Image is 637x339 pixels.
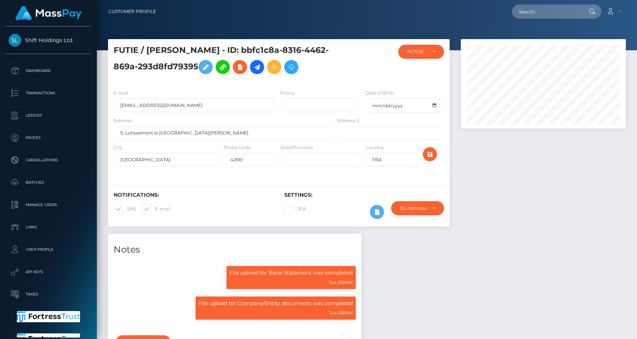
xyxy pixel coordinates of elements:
a: Links [6,218,91,237]
a: API Keys [6,263,91,281]
a: Initiate Payout [250,60,264,74]
img: Fortress Trust [17,311,80,322]
p: File upload for Bank Statement was completed [229,269,353,277]
label: State/Province [280,144,313,151]
label: E-mail [142,204,169,214]
h6: Settings: [284,192,444,198]
input: Search... [512,4,582,19]
p: Transactions [9,88,88,99]
label: Address 2 [337,117,359,124]
h4: Notes [114,243,356,256]
a: Customer Profile [108,4,156,19]
a: Transactions [6,84,91,102]
a: Dashboard [6,61,91,80]
p: Manage Users [9,199,88,210]
label: Country [365,144,384,151]
p: Links [9,222,88,233]
a: Cancellations [6,151,91,169]
h5: FUTIE / [PERSON_NAME] - ID: bbfc1c8a-8316-4462-869a-293d8fd79395 [114,45,330,78]
p: Payees [9,132,88,143]
p: User Profile [9,244,88,255]
small: Tue 2:36PM [329,280,353,285]
a: Ledger [6,106,91,125]
button: Do not require [391,201,444,215]
a: Manage Users [6,196,91,214]
p: File upload for Company/Entity documents was completed [199,300,353,307]
label: City [114,144,123,151]
label: 2FA [284,204,306,214]
label: SMS [114,204,136,214]
img: Shift Holdings Ltd. [9,34,21,47]
a: Taxes [6,285,91,304]
a: Batches [6,173,91,192]
img: MassPay Logo [15,6,82,20]
label: Phone [280,90,295,96]
small: Tue 2:36PM [329,310,353,316]
div: Do not require [400,205,427,211]
p: Cancellations [9,155,88,166]
span: Shift Holdings Ltd. [6,37,91,44]
button: ACTIVE [398,45,444,59]
h6: Notifications: [114,192,273,198]
p: Ledger [9,110,88,121]
label: Postal Code [224,144,251,151]
p: API Keys [9,266,88,278]
a: User Profile [6,240,91,259]
p: Taxes [9,289,88,300]
p: Dashboard [9,65,88,76]
a: Payees [6,129,91,147]
label: E-mail [114,90,128,96]
p: Batches [9,177,88,188]
div: ACTIVE [407,49,427,55]
label: Date of Birth [365,90,394,96]
label: Address [114,117,132,124]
